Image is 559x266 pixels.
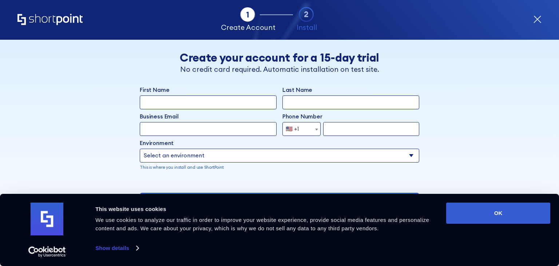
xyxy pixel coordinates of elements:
[31,203,63,235] img: logo
[95,205,430,214] div: This website uses cookies
[446,203,550,224] button: OK
[15,246,79,257] a: Usercentrics Cookiebot - opens in a new window
[95,217,429,231] span: We use cookies to analyze our traffic in order to improve your website experience, provide social...
[95,243,138,254] a: Show details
